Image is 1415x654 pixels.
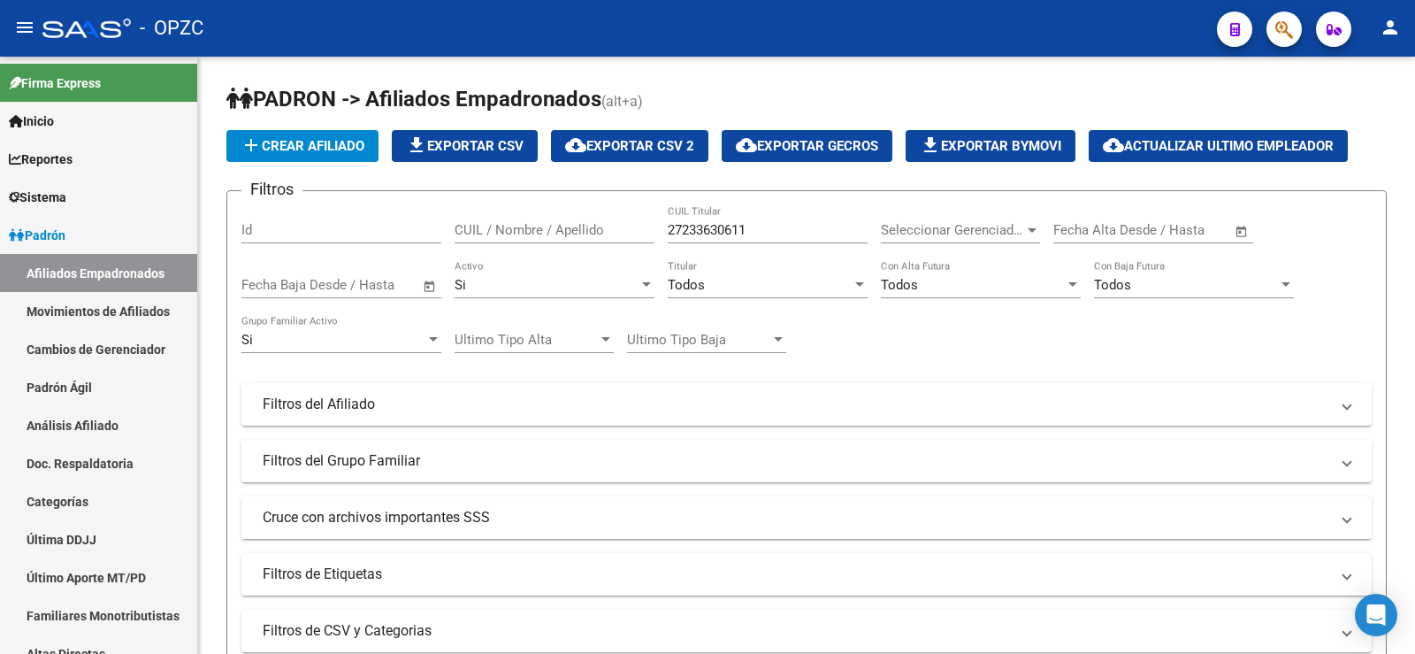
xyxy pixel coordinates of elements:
span: Inicio [9,112,54,131]
mat-expansion-panel-header: Filtros de Etiquetas [241,553,1372,596]
button: Exportar CSV [392,130,538,162]
span: (alt+a) [601,93,643,110]
span: Sistema [9,188,66,207]
input: Fecha fin [1141,222,1227,238]
span: Ultimo Tipo Alta [455,332,598,348]
span: Actualizar ultimo Empleador [1103,138,1334,154]
mat-icon: cloud_download [565,135,586,156]
span: Todos [668,277,705,293]
input: Fecha fin [329,277,415,293]
mat-icon: cloud_download [736,135,757,156]
span: Exportar CSV 2 [565,138,694,154]
span: Padrón [9,226,65,245]
span: PADRON -> Afiliados Empadronados [226,87,601,112]
span: Crear Afiliado [241,138,364,154]
button: Exportar CSV 2 [551,130,708,162]
mat-expansion-panel-header: Cruce con archivos importantes SSS [241,496,1372,539]
button: Crear Afiliado [226,130,379,162]
mat-icon: file_download [920,135,941,156]
mat-expansion-panel-header: Filtros del Afiliado [241,383,1372,426]
span: Reportes [9,150,73,169]
button: Exportar Bymovi [906,130,1075,162]
mat-expansion-panel-header: Filtros de CSV y Categorias [241,610,1372,652]
button: Actualizar ultimo Empleador [1089,130,1348,162]
input: Fecha inicio [241,277,313,293]
span: Si [455,277,466,293]
span: Exportar GECROS [736,138,878,154]
mat-icon: person [1380,17,1401,38]
span: Ultimo Tipo Baja [627,332,770,348]
button: Open calendar [420,276,440,296]
mat-icon: file_download [406,135,427,156]
input: Fecha inicio [1053,222,1125,238]
mat-icon: add [241,135,262,156]
span: Firma Express [9,73,101,93]
div: Open Intercom Messenger [1355,594,1397,636]
mat-panel-title: Filtros de CSV y Categorias [263,621,1329,641]
h3: Filtros [241,177,302,202]
mat-panel-title: Filtros de Etiquetas [263,565,1329,584]
span: Exportar CSV [406,138,524,154]
mat-panel-title: Cruce con archivos importantes SSS [263,508,1329,527]
span: Todos [1094,277,1131,293]
span: Seleccionar Gerenciador [881,222,1024,238]
span: Exportar Bymovi [920,138,1061,154]
span: Si [241,332,253,348]
mat-panel-title: Filtros del Grupo Familiar [263,451,1329,471]
mat-icon: cloud_download [1103,135,1124,156]
span: - OPZC [140,9,203,48]
button: Exportar GECROS [722,130,892,162]
mat-icon: menu [14,17,35,38]
span: Todos [881,277,918,293]
mat-panel-title: Filtros del Afiliado [263,395,1329,414]
button: Open calendar [1232,221,1252,242]
mat-expansion-panel-header: Filtros del Grupo Familiar [241,440,1372,482]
